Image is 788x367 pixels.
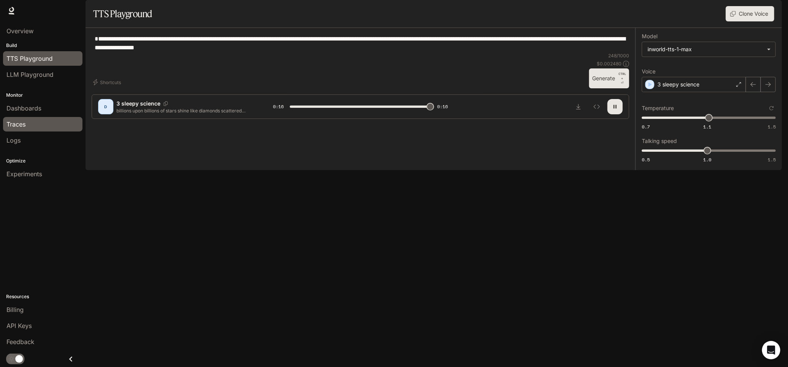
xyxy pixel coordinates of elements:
[100,101,112,113] div: D
[160,101,171,106] button: Copy Voice ID
[116,100,160,107] p: 3 sleepy science
[608,52,629,59] p: 248 / 1000
[618,71,626,85] p: ⏎
[642,123,650,130] span: 0.7
[571,99,586,114] button: Download audio
[768,123,776,130] span: 1.5
[703,156,711,163] span: 1.0
[767,104,776,112] button: Reset to default
[642,138,677,144] p: Talking speed
[589,99,604,114] button: Inspect
[726,6,774,21] button: Clone Voice
[642,42,775,57] div: inworld-tts-1-max
[642,69,656,74] p: Voice
[648,45,763,53] div: inworld-tts-1-max
[92,76,124,88] button: Shortcuts
[93,6,152,21] h1: TTS Playground
[597,60,622,67] p: $ 0.002480
[642,34,657,39] p: Model
[703,123,711,130] span: 1.1
[618,71,626,81] p: CTRL +
[762,341,780,359] div: Open Intercom Messenger
[768,156,776,163] span: 1.5
[437,103,448,110] span: 0:16
[642,156,650,163] span: 0.5
[642,106,674,111] p: Temperature
[273,103,284,110] span: 0:16
[589,68,629,88] button: GenerateCTRL +⏎
[657,81,699,88] p: 3 sleepy science
[116,107,255,114] p: billions upon billions of stars shine like diamonds scattered across black velvet. The Milky Way ...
